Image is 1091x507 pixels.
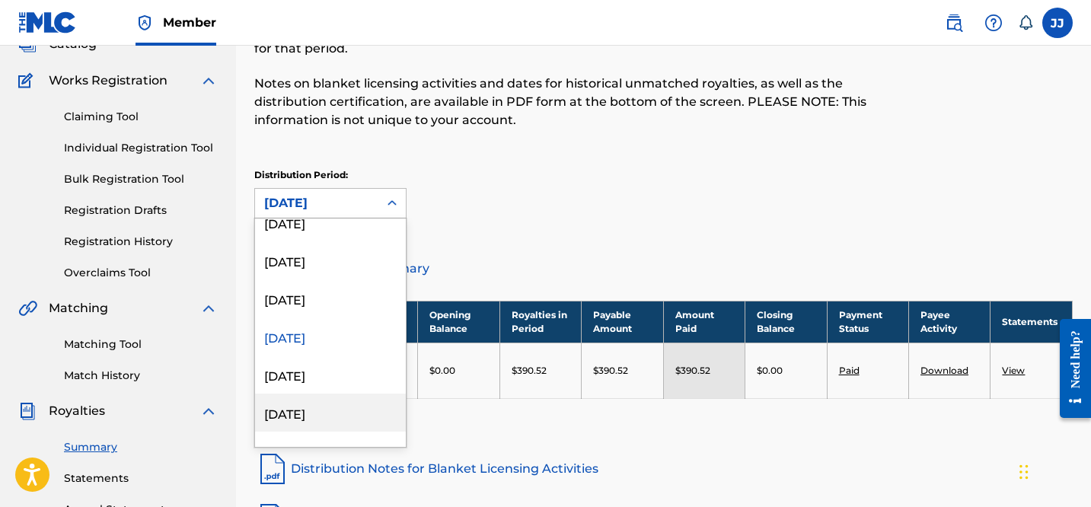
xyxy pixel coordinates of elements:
[254,75,885,129] p: Notes on blanket licensing activities and dates for historical unmatched royalties, as well as th...
[18,72,38,90] img: Works Registration
[663,301,745,343] th: Amount Paid
[163,14,216,31] span: Member
[254,250,1073,287] a: Distribution Summary
[254,451,1073,487] a: Distribution Notes for Blanket Licensing Activities
[136,14,154,32] img: Top Rightsholder
[254,168,407,182] p: Distribution Period:
[199,72,218,90] img: expand
[264,194,369,212] div: [DATE]
[49,299,108,317] span: Matching
[1018,15,1033,30] div: Notifications
[827,301,908,343] th: Payment Status
[1042,8,1073,38] div: User Menu
[199,402,218,420] img: expand
[64,202,218,218] a: Registration Drafts
[1015,434,1091,507] iframe: Chat Widget
[18,11,77,33] img: MLC Logo
[582,301,663,343] th: Payable Amount
[64,470,218,486] a: Statements
[978,8,1009,38] div: Help
[18,402,37,420] img: Royalties
[64,109,218,125] a: Claiming Tool
[418,301,499,343] th: Opening Balance
[199,299,218,317] img: expand
[64,140,218,156] a: Individual Registration Tool
[1048,307,1091,429] iframe: Resource Center
[255,241,406,279] div: [DATE]
[255,356,406,394] div: [DATE]
[64,234,218,250] a: Registration History
[255,203,406,241] div: [DATE]
[64,171,218,187] a: Bulk Registration Tool
[64,439,218,455] a: Summary
[49,402,105,420] span: Royalties
[984,14,1003,32] img: help
[64,368,218,384] a: Match History
[255,394,406,432] div: [DATE]
[939,8,969,38] a: Public Search
[18,35,97,53] a: CatalogCatalog
[49,72,167,90] span: Works Registration
[593,364,628,378] p: $390.52
[64,336,218,352] a: Matching Tool
[1002,365,1025,376] a: View
[757,364,783,378] p: $0.00
[429,364,455,378] p: $0.00
[945,14,963,32] img: search
[839,365,860,376] a: Paid
[255,317,406,356] div: [DATE]
[512,364,547,378] p: $390.52
[255,279,406,317] div: [DATE]
[499,301,581,343] th: Royalties in Period
[18,299,37,317] img: Matching
[745,301,827,343] th: Closing Balance
[920,365,968,376] a: Download
[64,265,218,281] a: Overclaims Tool
[255,432,406,470] div: [DATE]
[1019,449,1029,495] div: Drag
[254,451,291,487] img: pdf
[909,301,991,343] th: Payee Activity
[675,364,710,378] p: $390.52
[991,301,1073,343] th: Statements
